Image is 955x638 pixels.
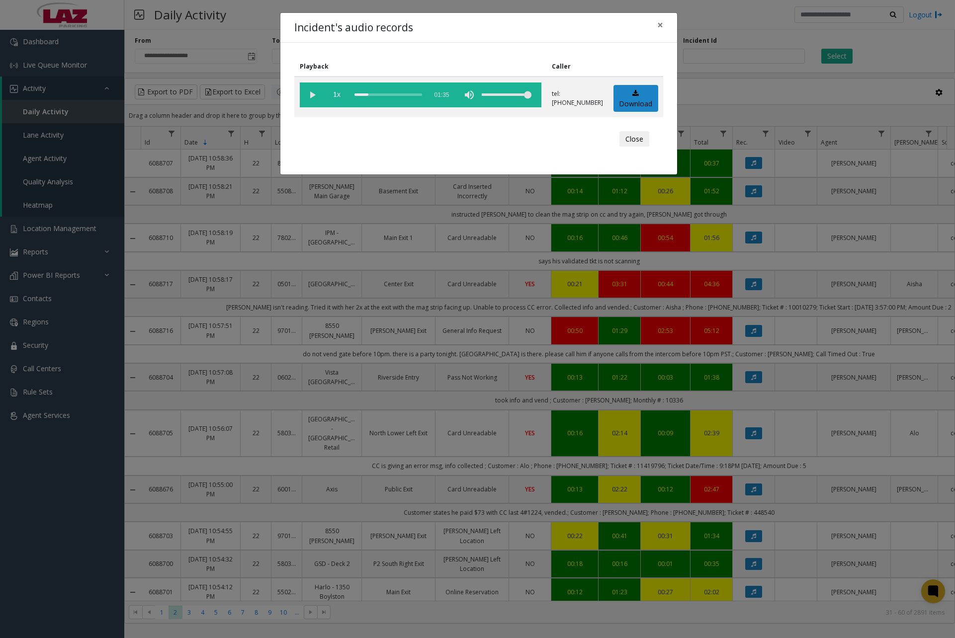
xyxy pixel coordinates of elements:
span: × [657,18,663,32]
button: Close [619,131,649,147]
div: volume level [482,82,531,107]
button: Close [650,13,670,37]
th: Playback [294,57,546,77]
div: scrub bar [354,82,422,107]
h4: Incident's audio records [294,20,413,36]
span: playback speed button [325,82,349,107]
p: tel:[PHONE_NUMBER] [552,89,603,107]
th: Caller [546,57,608,77]
a: Download [613,85,658,112]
